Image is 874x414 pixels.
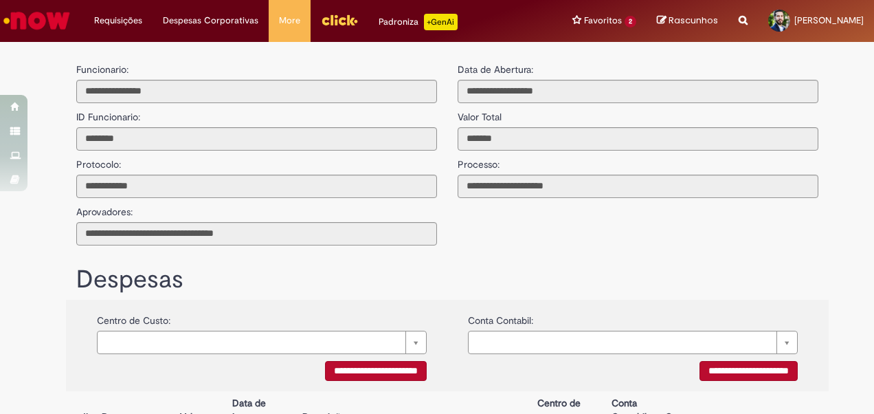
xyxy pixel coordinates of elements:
span: Favoritos [584,14,622,28]
label: Conta Contabil: [468,307,533,327]
div: Padroniza [379,14,458,30]
h1: Despesas [76,266,818,294]
a: Limpar campo {0} [97,331,427,354]
span: [PERSON_NAME] [794,14,864,26]
img: click_logo_yellow_360x200.png [321,10,358,30]
span: Requisições [94,14,142,28]
a: Limpar campo {0} [468,331,798,354]
label: Valor Total [458,103,502,124]
span: More [279,14,300,28]
label: Funcionario: [76,63,128,76]
label: Aprovadores: [76,198,133,219]
label: Data de Abertura: [458,63,533,76]
label: Protocolo: [76,151,121,171]
span: Despesas Corporativas [163,14,258,28]
a: Rascunhos [657,14,718,28]
p: +GenAi [424,14,458,30]
span: Rascunhos [669,14,718,27]
label: ID Funcionario: [76,103,140,124]
span: 2 [625,16,636,28]
img: ServiceNow [1,7,72,34]
label: Processo: [458,151,500,171]
label: Centro de Custo: [97,307,170,327]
